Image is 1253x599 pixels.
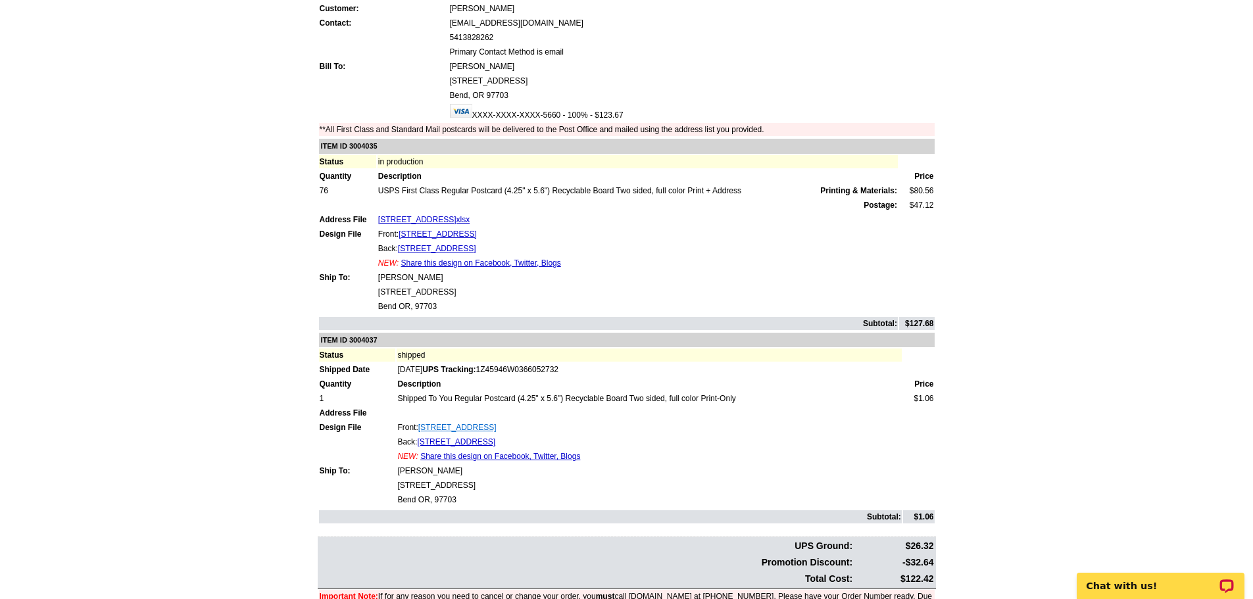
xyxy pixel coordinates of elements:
[319,123,935,136] td: **All First Class and Standard Mail postcards will be delivered to the Post Office and mailed usi...
[319,213,376,226] td: Address File
[319,333,935,348] td: ITEM ID 3004037
[449,2,935,15] td: [PERSON_NAME]
[903,392,935,405] td: $1.06
[820,185,897,197] span: Printing & Materials:
[397,392,901,405] td: Shipped To You Regular Postcard (4.25" x 5.6") Recyclable Board Two sided, full color Print-Only
[422,365,558,374] span: 1Z45946W0366052732
[397,479,901,492] td: [STREET_ADDRESS]
[450,104,472,118] img: visa.gif
[378,285,898,299] td: [STREET_ADDRESS]
[449,60,935,73] td: [PERSON_NAME]
[417,437,495,446] a: [STREET_ADDRESS]
[319,2,448,15] td: Customer:
[378,184,898,197] td: USPS First Class Regular Postcard (4.25" x 5.6") Recyclable Board Two sided, full color Print + A...
[899,184,935,197] td: $80.56
[854,555,934,570] td: -$32.64
[319,16,448,30] td: Contact:
[449,45,935,59] td: Primary Contact Method is email
[397,452,418,461] span: NEW:
[319,392,396,405] td: 1
[398,244,476,253] a: [STREET_ADDRESS]
[449,103,935,122] td: XXXX-XXXX-XXXX-5660 - 100% - $123.67
[449,31,935,44] td: 5413828262
[397,363,901,376] td: [DATE]
[319,510,902,523] td: Subtotal:
[319,184,376,197] td: 76
[378,215,470,224] a: [STREET_ADDRESS]xlsx
[319,139,935,154] td: ITEM ID 3004035
[397,377,901,391] td: Description
[378,242,898,255] td: Back:
[397,435,901,448] td: Back:
[449,74,935,87] td: [STREET_ADDRESS]
[449,16,935,30] td: [EMAIL_ADDRESS][DOMAIN_NAME]
[378,258,399,268] span: NEW:
[378,228,898,241] td: Front:
[319,377,396,391] td: Quantity
[401,258,560,268] a: Share this design on Facebook, Twitter, Blogs
[418,423,497,432] a: [STREET_ADDRESS]
[378,170,898,183] td: Description
[319,363,396,376] td: Shipped Date
[1068,558,1253,599] iframe: LiveChat chat widget
[319,406,396,419] td: Address File
[319,228,376,241] td: Design File
[903,377,935,391] td: Price
[864,201,897,210] strong: Postage:
[378,155,898,168] td: in production
[378,300,898,313] td: Bend OR, 97703
[319,421,396,434] td: Design File
[397,421,901,434] td: Front:
[319,317,898,330] td: Subtotal:
[319,555,854,570] td: Promotion Discount:
[397,464,901,477] td: [PERSON_NAME]
[449,89,935,102] td: Bend, OR 97703
[899,170,935,183] td: Price
[319,539,854,554] td: UPS Ground:
[899,199,935,212] td: $47.12
[378,271,898,284] td: [PERSON_NAME]
[319,348,396,362] td: Status
[422,365,476,374] strong: UPS Tracking:
[397,493,901,506] td: Bend OR, 97703
[319,155,376,168] td: Status
[319,464,396,477] td: Ship To:
[319,271,376,284] td: Ship To:
[399,229,477,239] a: [STREET_ADDRESS]
[319,170,376,183] td: Quantity
[854,539,934,554] td: $26.32
[319,60,448,73] td: Bill To:
[899,317,935,330] td: $127.68
[319,571,854,587] td: Total Cost:
[854,571,934,587] td: $122.42
[397,348,901,362] td: shipped
[903,510,935,523] td: $1.06
[420,452,580,461] a: Share this design on Facebook, Twitter, Blogs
